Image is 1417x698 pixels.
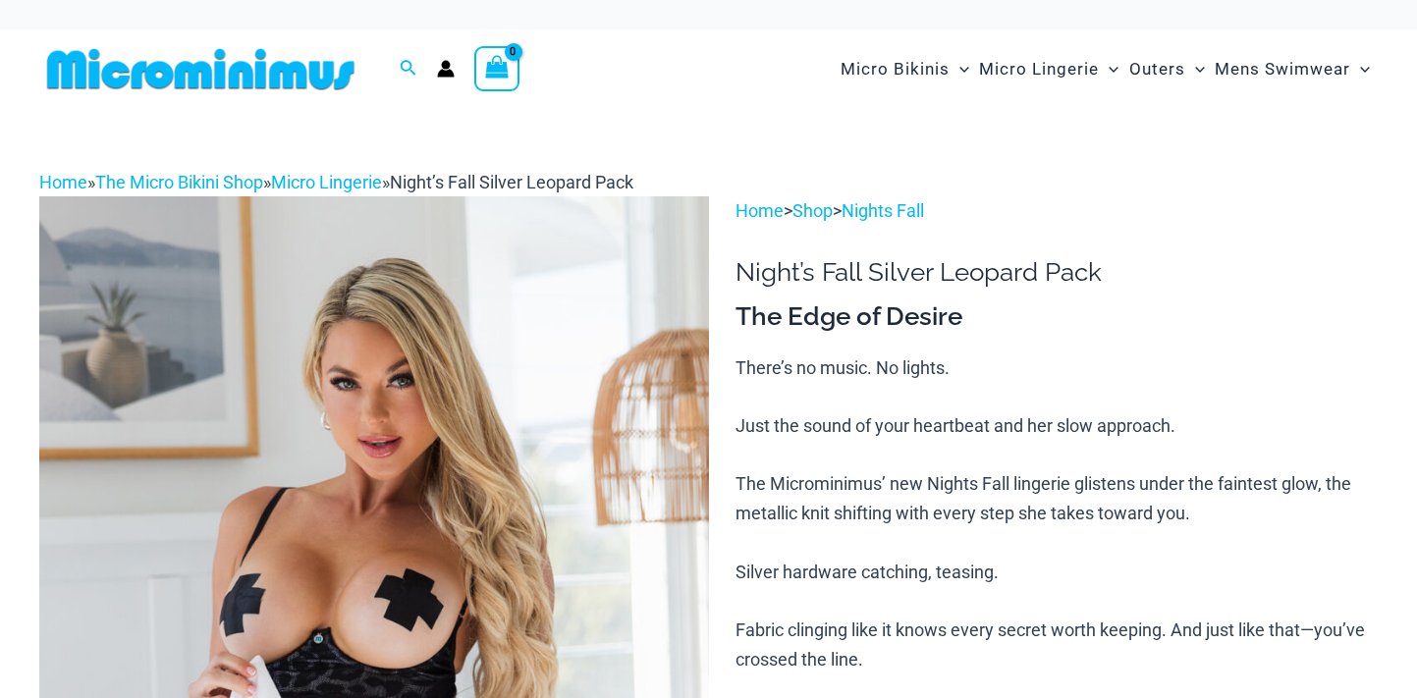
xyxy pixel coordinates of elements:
h3: The Edge of Desire [736,300,1378,334]
span: Menu Toggle [950,44,969,94]
span: Menu Toggle [1099,44,1118,94]
span: Menu Toggle [1185,44,1205,94]
a: Nights Fall [842,200,924,221]
a: Micro LingerieMenu ToggleMenu Toggle [974,39,1123,99]
a: Mens SwimwearMenu ToggleMenu Toggle [1210,39,1375,99]
h1: Night’s Fall Silver Leopard Pack [736,257,1378,288]
span: Night’s Fall Silver Leopard Pack [390,172,633,192]
nav: Site Navigation [833,36,1378,102]
a: OutersMenu ToggleMenu Toggle [1124,39,1210,99]
a: Micro BikinisMenu ToggleMenu Toggle [836,39,974,99]
span: Micro Lingerie [979,44,1099,94]
span: Mens Swimwear [1215,44,1350,94]
img: MM SHOP LOGO FLAT [39,47,362,91]
a: Shop [792,200,833,221]
p: > > [736,196,1378,226]
a: Home [39,172,87,192]
a: Micro Lingerie [271,172,382,192]
a: The Micro Bikini Shop [95,172,263,192]
span: Outers [1129,44,1185,94]
a: Search icon link [400,57,417,81]
a: Home [736,200,784,221]
a: Account icon link [437,60,455,78]
span: Menu Toggle [1350,44,1370,94]
span: Micro Bikinis [841,44,950,94]
a: View Shopping Cart, empty [474,46,519,91]
span: » » » [39,172,633,192]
